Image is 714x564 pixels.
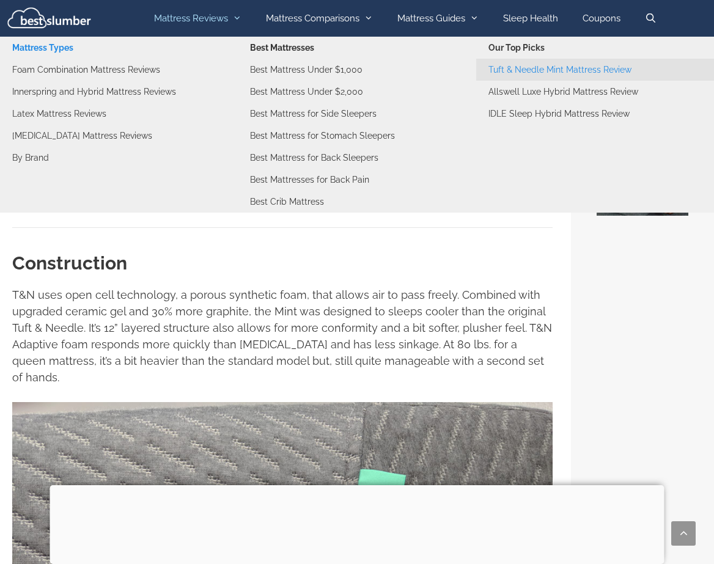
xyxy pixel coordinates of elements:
[476,37,714,59] a: Our Top Picks
[50,485,664,561] iframe: Advertisement
[671,521,696,546] a: Scroll back to top
[238,37,476,59] a: Best Mattresses
[12,252,553,274] h2: Construction
[12,287,553,386] p: T&N uses open cell technology, a porous synthetic foam, that allows air to pass freely. Combined ...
